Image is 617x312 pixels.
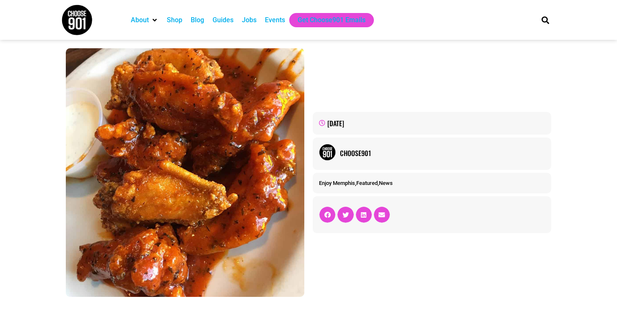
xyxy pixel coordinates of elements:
a: Shop [167,15,182,25]
a: Enjoy Memphis [319,180,355,186]
a: News [379,180,393,186]
time: [DATE] [327,118,344,128]
a: About [131,15,149,25]
a: Blog [191,15,204,25]
a: Events [265,15,285,25]
a: Choose901 [340,148,545,158]
nav: Main nav [127,13,527,27]
img: A plate of chicken wings with sauce and dipping sauce. [66,48,304,297]
div: Share on email [374,207,390,223]
a: Jobs [242,15,257,25]
div: Share on twitter [337,207,353,223]
div: Share on facebook [319,207,335,223]
div: About [127,13,163,27]
span: , , [319,180,393,186]
div: Share on linkedin [356,207,372,223]
img: Picture of Choose901 [319,144,336,161]
a: Guides [213,15,233,25]
a: Featured [356,180,378,186]
a: Get Choose901 Emails [298,15,366,25]
div: Search [539,13,552,27]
